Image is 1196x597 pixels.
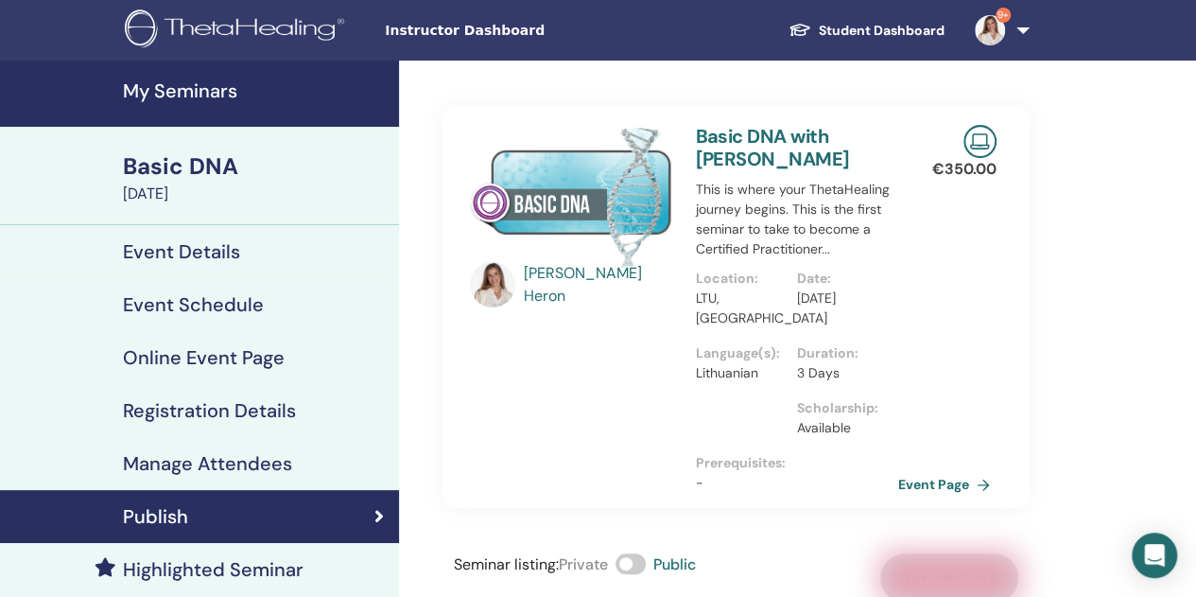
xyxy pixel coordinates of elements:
h4: Online Event Page [123,346,285,369]
div: [DATE] [123,183,388,205]
span: 9+ [996,8,1011,23]
h4: My Seminars [123,79,388,102]
h4: Registration Details [123,399,296,422]
p: - [695,473,898,493]
div: Open Intercom Messenger [1132,533,1177,578]
p: Available [797,418,887,438]
a: Event Page [898,470,997,499]
img: Live Online Seminar [963,125,997,158]
p: Prerequisites : [695,453,898,473]
img: default.jpg [470,262,515,307]
a: Student Dashboard [773,13,960,48]
img: Basic DNA [470,125,673,268]
p: This is where your ThetaHealing journey begins. This is the first seminar to take to become a Cer... [695,180,898,259]
p: € 350.00 [932,158,997,181]
span: Private [559,554,608,574]
p: 3 Days [797,363,887,383]
a: Basic DNA with [PERSON_NAME] [695,124,849,171]
h4: Highlighted Seminar [123,558,303,581]
div: Basic DNA [123,150,388,183]
p: Duration : [797,343,887,363]
p: Lithuanian [695,363,785,383]
p: Date : [797,269,887,289]
img: default.jpg [975,15,1005,45]
h4: Event Schedule [123,293,264,316]
span: Seminar listing : [454,554,559,574]
h4: Event Details [123,240,240,263]
span: Public [653,554,696,574]
img: logo.png [125,9,351,52]
p: Location : [695,269,785,289]
a: Basic DNA[DATE] [112,150,399,205]
span: Instructor Dashboard [385,21,668,41]
a: [PERSON_NAME] Heron [524,262,676,307]
img: graduation-cap-white.svg [789,22,811,38]
p: Language(s) : [695,343,785,363]
p: LTU, [GEOGRAPHIC_DATA] [695,289,785,328]
h4: Manage Attendees [123,452,292,475]
p: Scholarship : [797,398,887,418]
p: [DATE] [797,289,887,308]
h4: Publish [123,505,188,528]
